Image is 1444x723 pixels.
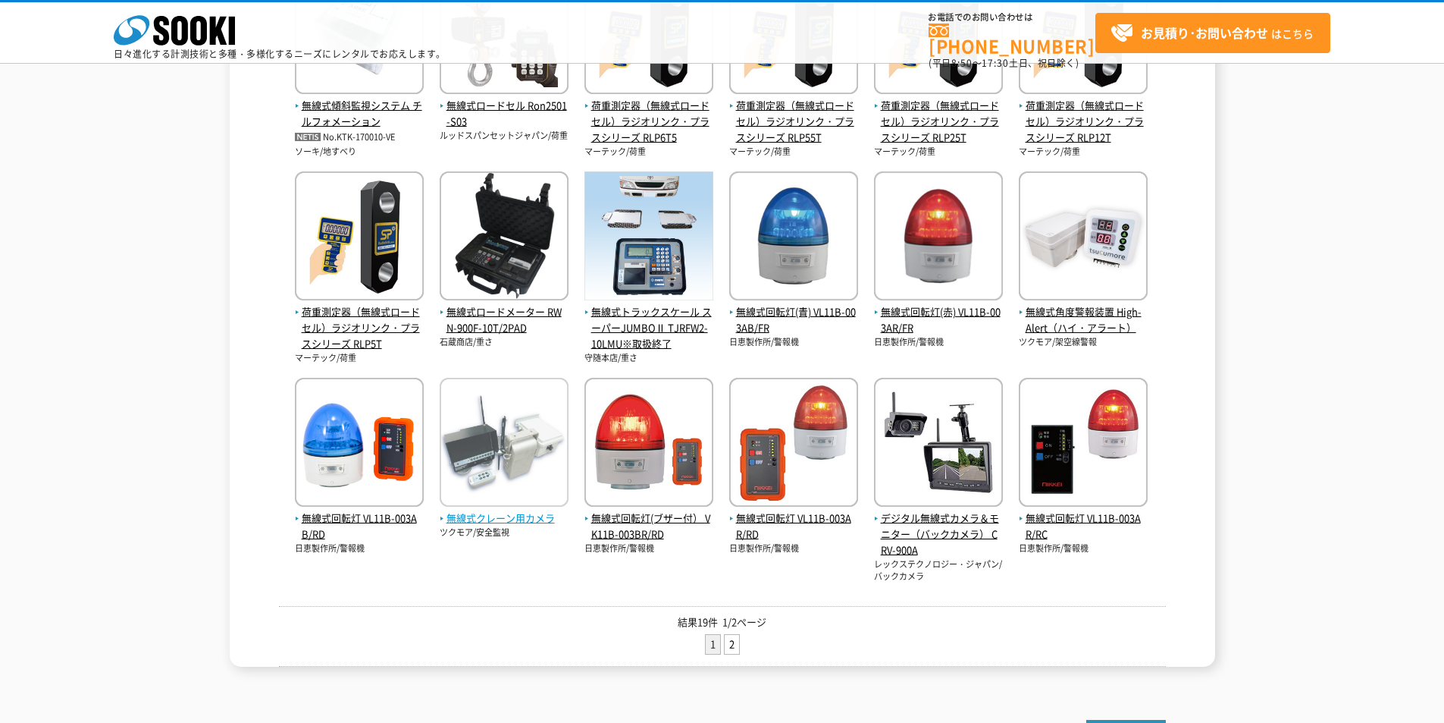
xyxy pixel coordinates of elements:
[929,24,1095,55] a: [PHONE_NUMBER]
[440,336,569,349] p: 石蔵商店/重さ
[295,289,424,352] a: 荷重測定器（無線式ロードセル）ラジオリンク・プラスシリーズ RLP5T
[982,56,1009,70] span: 17:30
[874,304,1003,336] span: 無線式回転灯(赤) VL11B-003AR/FR
[584,83,713,146] a: 荷重測定器（無線式ロードセル）ラジオリンク・プラスシリーズ RLP6T5
[584,542,713,555] p: 日恵製作所/警報機
[584,511,713,542] span: 無線式回転灯(ブザー付） VK11B-003BR/RD
[874,336,1003,349] p: 日恵製作所/警報機
[295,352,424,365] p: マーテック/荷重
[729,336,858,349] p: 日恵製作所/警報機
[295,171,424,304] img: RLP5T
[440,130,569,143] p: ルッドスパンセットジャパン/荷重
[874,83,1003,146] a: 荷重測定器（無線式ロードセル）ラジオリンク・プラスシリーズ RLP25T
[584,352,713,365] p: 守随本店/重さ
[440,304,569,336] span: 無線式ロードメーター RWN-900F-10T/2PAD
[725,635,739,654] a: 2
[1019,304,1148,336] span: 無線式角度警報装置 High-Alert（ハイ・アラート）
[874,495,1003,558] a: デジタル無線式カメラ＆モニター（バックカメラ） CRV-900A
[874,289,1003,336] a: 無線式回転灯(赤) VL11B-003AR/FR
[1019,146,1148,159] p: マーテック/荷重
[1019,378,1148,511] img: VL11B-003AR/RC
[584,304,713,351] span: 無線式トラックスケール スーパーJUMBOⅡ TJRFW2-10LMU※取扱終了
[1019,495,1148,542] a: 無線式回転灯 VL11B-003AR/RC
[729,511,858,542] span: 無線式回転灯 VL11B-003AR/RD
[440,511,569,527] span: 無線式クレーン用カメラ
[295,146,424,159] p: ソーキ/地すべり
[440,495,569,527] a: 無線式クレーン用カメラ
[729,378,858,511] img: VL11B-003AR/RD
[295,495,424,542] a: 無線式回転灯 VL11B-003AB/RD
[1141,24,1268,42] strong: お見積り･お問い合わせ
[1019,83,1148,146] a: 荷重測定器（無線式ロードセル）ラジオリンク・プラスシリーズ RLP12T
[295,542,424,555] p: 日恵製作所/警報機
[929,13,1095,22] span: お電話でのお問い合わせは
[874,98,1003,145] span: 荷重測定器（無線式ロードセル）ラジオリンク・プラスシリーズ RLP25T
[729,495,858,542] a: 無線式回転灯 VL11B-003AR/RD
[729,304,858,336] span: 無線式回転灯(青) VL11B-003AB/FR
[1019,98,1148,145] span: 荷重測定器（無線式ロードセル）ラジオリンク・プラスシリーズ RLP12T
[440,289,569,336] a: 無線式ロードメーター RWN-900F-10T/2PAD
[951,56,973,70] span: 8:50
[279,615,1166,630] p: 結果19件 1/2ページ
[874,146,1003,159] p: マーテック/荷重
[705,634,721,655] li: 1
[584,146,713,159] p: マーテック/荷重
[295,98,424,130] span: 無線式傾斜監視システム チルフォメーション
[729,83,858,146] a: 荷重測定器（無線式ロードセル）ラジオリンク・プラスシリーズ RLP55T
[1019,336,1148,349] p: ツクモア/架空線警報
[1019,171,1148,304] img: High-Alert（ハイ・アラート）
[584,378,713,511] img: VK11B-003BR/RD
[584,171,713,304] img: スーパーJUMBOⅡ TJRFW2-10LMU※取扱終了
[1019,511,1148,542] span: 無線式回転灯 VL11B-003AR/RC
[1095,13,1330,53] a: お見積り･お問い合わせはこちら
[114,49,446,58] p: 日々進化する計測技術と多種・多様化するニーズにレンタルでお応えします。
[1110,22,1314,45] span: はこちら
[295,83,424,130] a: 無線式傾斜監視システム チルフォメーション
[440,527,569,539] p: ツクモア/安全監視
[584,495,713,542] a: 無線式回転灯(ブザー付） VK11B-003BR/RD
[295,378,424,511] img: VL11B-003AB/RD
[584,289,713,352] a: 無線式トラックスケール スーパーJUMBOⅡ TJRFW2-10LMU※取扱終了
[729,98,858,145] span: 荷重測定器（無線式ロードセル）ラジオリンク・プラスシリーズ RLP55T
[729,146,858,159] p: マーテック/荷重
[729,289,858,336] a: 無線式回転灯(青) VL11B-003AB/FR
[874,378,1003,511] img: CRV-900A
[929,56,1079,70] span: (平日 ～ 土日、祝日除く)
[440,98,569,130] span: 無線式ロードセル Ron2501-S03
[295,304,424,351] span: 荷重測定器（無線式ロードセル）ラジオリンク・プラスシリーズ RLP5T
[874,558,1003,583] p: レックステクノロジー・ジャパン/バックカメラ
[440,83,569,130] a: 無線式ロードセル Ron2501-S03
[874,171,1003,304] img: VL11B-003AR/FR
[440,171,569,304] img: RWN-900F-10T/2PAD
[729,171,858,304] img: VL11B-003AB/FR
[295,130,424,146] p: No.KTK-170010-VE
[295,511,424,542] span: 無線式回転灯 VL11B-003AB/RD
[729,542,858,555] p: 日恵製作所/警報機
[874,511,1003,558] span: デジタル無線式カメラ＆モニター（バックカメラ） CRV-900A
[584,98,713,145] span: 荷重測定器（無線式ロードセル）ラジオリンク・プラスシリーズ RLP6T5
[1019,542,1148,555] p: 日恵製作所/警報機
[1019,289,1148,336] a: 無線式角度警報装置 High-Alert（ハイ・アラート）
